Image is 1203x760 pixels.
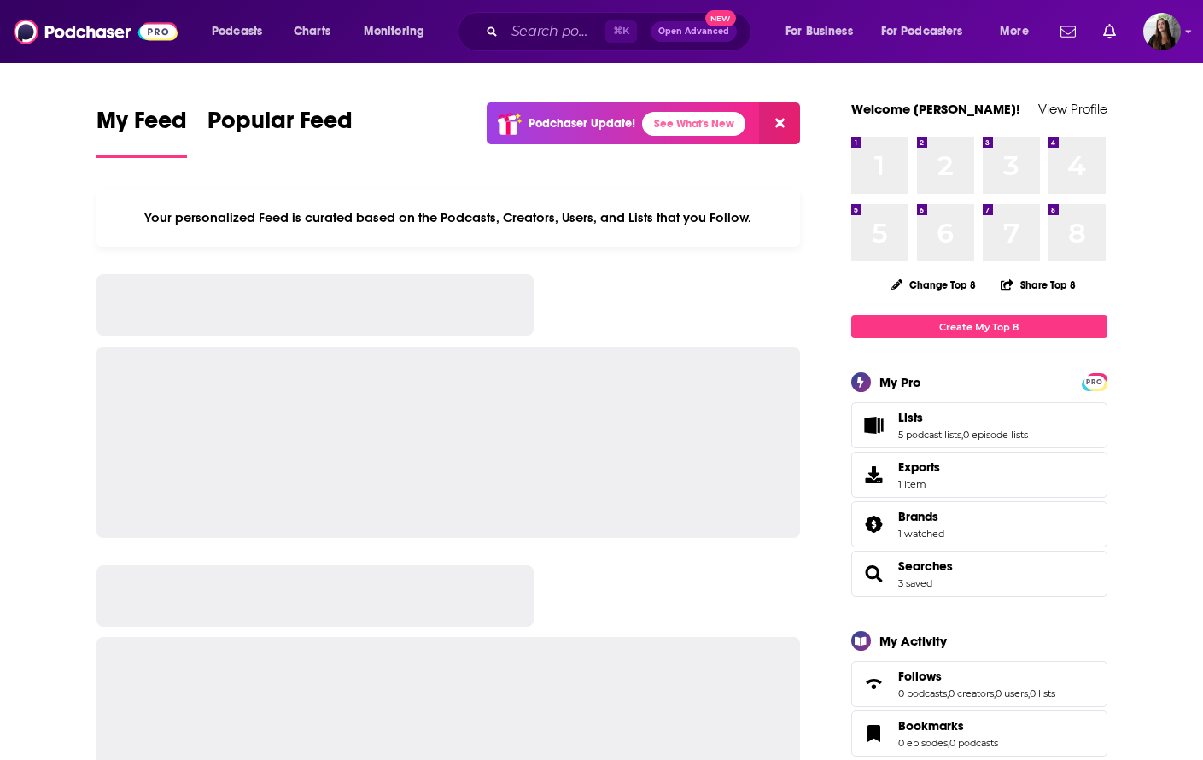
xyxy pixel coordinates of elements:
[364,20,424,44] span: Monitoring
[988,18,1050,45] button: open menu
[881,20,963,44] span: For Podcasters
[961,429,963,441] span: ,
[294,20,330,44] span: Charts
[1000,268,1077,301] button: Share Top 8
[774,18,874,45] button: open menu
[1084,375,1105,388] a: PRO
[658,27,729,36] span: Open Advanced
[474,12,768,51] div: Search podcasts, credits, & more...
[898,509,944,524] a: Brands
[851,551,1107,597] span: Searches
[881,274,987,295] button: Change Top 8
[879,633,947,649] div: My Activity
[857,672,891,696] a: Follows
[207,106,353,145] span: Popular Feed
[200,18,284,45] button: open menu
[857,562,891,586] a: Searches
[1143,13,1181,50] span: Logged in as bnmartinn
[898,718,998,734] a: Bookmarks
[898,429,961,441] a: 5 podcast lists
[948,737,949,749] span: ,
[785,20,853,44] span: For Business
[857,722,891,745] a: Bookmarks
[352,18,447,45] button: open menu
[898,687,947,699] a: 0 podcasts
[996,687,1028,699] a: 0 users
[14,15,178,48] img: Podchaser - Follow, Share and Rate Podcasts
[705,10,736,26] span: New
[1143,13,1181,50] img: User Profile
[851,101,1020,117] a: Welcome [PERSON_NAME]!
[529,116,635,131] p: Podchaser Update!
[898,577,932,589] a: 3 saved
[851,501,1107,547] span: Brands
[283,18,341,45] a: Charts
[898,459,940,475] span: Exports
[207,106,353,158] a: Popular Feed
[898,410,923,425] span: Lists
[870,18,988,45] button: open menu
[96,106,187,145] span: My Feed
[949,687,994,699] a: 0 creators
[898,478,940,490] span: 1 item
[898,509,938,524] span: Brands
[898,669,942,684] span: Follows
[947,687,949,699] span: ,
[994,687,996,699] span: ,
[1143,13,1181,50] button: Show profile menu
[898,718,964,734] span: Bookmarks
[857,463,891,487] span: Exports
[851,661,1107,707] span: Follows
[857,512,891,536] a: Brands
[212,20,262,44] span: Podcasts
[851,315,1107,338] a: Create My Top 8
[1000,20,1029,44] span: More
[851,710,1107,757] span: Bookmarks
[1038,101,1107,117] a: View Profile
[1084,376,1105,389] span: PRO
[898,528,944,540] a: 1 watched
[898,669,1055,684] a: Follows
[96,189,801,247] div: Your personalized Feed is curated based on the Podcasts, Creators, Users, and Lists that you Follow.
[505,18,605,45] input: Search podcasts, credits, & more...
[1028,687,1030,699] span: ,
[898,410,1028,425] a: Lists
[949,737,998,749] a: 0 podcasts
[898,737,948,749] a: 0 episodes
[963,429,1028,441] a: 0 episode lists
[96,106,187,158] a: My Feed
[1096,17,1123,46] a: Show notifications dropdown
[851,452,1107,498] a: Exports
[1030,687,1055,699] a: 0 lists
[651,21,737,42] button: Open AdvancedNew
[898,558,953,574] a: Searches
[642,112,745,136] a: See What's New
[857,413,891,437] a: Lists
[879,374,921,390] div: My Pro
[605,20,637,43] span: ⌘ K
[851,402,1107,448] span: Lists
[1054,17,1083,46] a: Show notifications dropdown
